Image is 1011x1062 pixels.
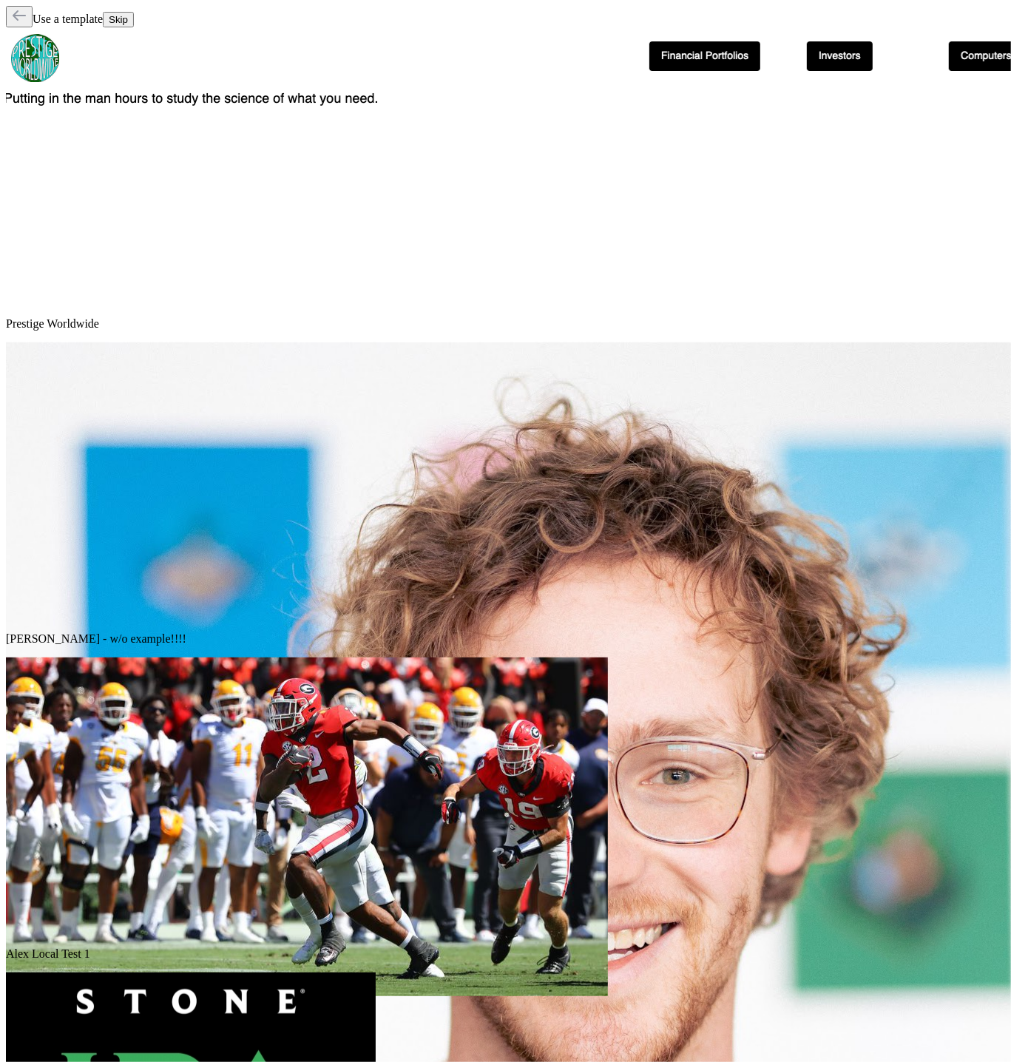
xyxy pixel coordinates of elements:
[103,12,134,27] button: Skip
[109,14,128,25] span: Skip
[6,947,1005,961] p: Alex Local Test 1
[6,657,608,996] img: Site preview
[33,13,103,25] span: Use a template
[6,632,1005,646] p: [PERSON_NAME] - w/o example!!!!
[6,317,1005,331] p: Prestige Worldwide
